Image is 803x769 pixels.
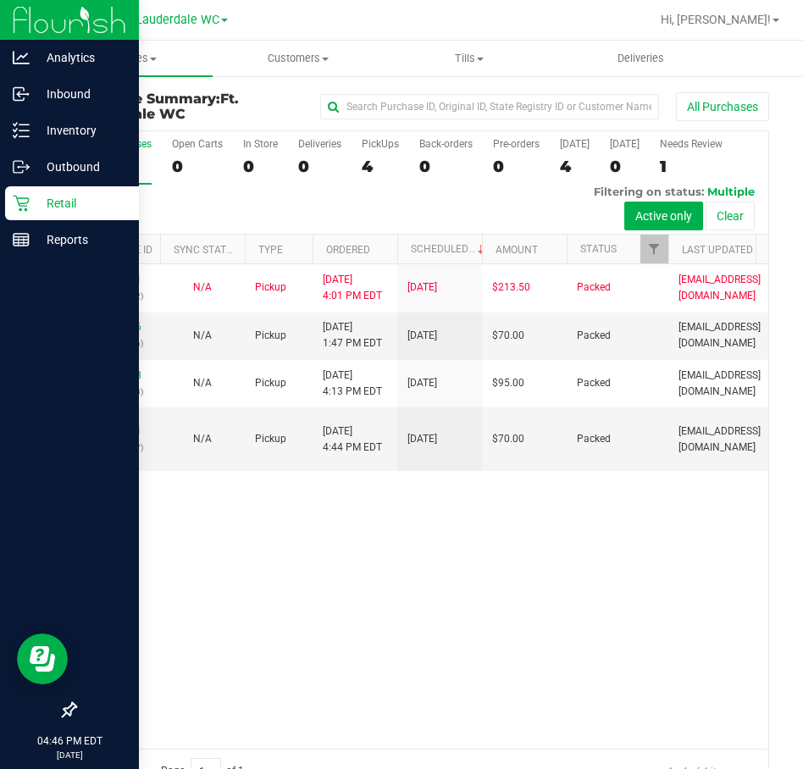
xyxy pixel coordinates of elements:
[13,49,30,66] inline-svg: Analytics
[496,244,538,256] a: Amount
[30,157,131,177] p: Outbound
[594,185,704,198] span: Filtering on status:
[213,51,384,66] span: Customers
[323,368,382,400] span: [DATE] 4:13 PM EDT
[13,86,30,102] inline-svg: Inbound
[30,120,131,141] p: Inventory
[384,41,556,76] a: Tills
[75,91,239,122] span: Ft. Lauderdale WC
[255,375,286,391] span: Pickup
[577,328,611,344] span: Packed
[30,193,131,213] p: Retail
[362,138,399,150] div: PickUps
[492,328,524,344] span: $70.00
[8,733,131,749] p: 04:46 PM EDT
[323,272,382,304] span: [DATE] 4:01 PM EDT
[255,279,286,296] span: Pickup
[326,244,370,256] a: Ordered
[298,138,341,150] div: Deliveries
[174,244,239,256] a: Sync Status
[193,377,212,389] span: Not Applicable
[407,279,437,296] span: [DATE]
[407,431,437,447] span: [DATE]
[493,138,540,150] div: Pre-orders
[13,158,30,175] inline-svg: Outbound
[193,431,212,447] button: N/A
[707,185,755,198] span: Multiple
[682,244,767,256] a: Last Updated By
[30,230,131,250] p: Reports
[610,138,640,150] div: [DATE]
[577,431,611,447] span: Packed
[193,329,212,341] span: Not Applicable
[362,157,399,176] div: 4
[323,423,382,456] span: [DATE] 4:44 PM EDT
[610,157,640,176] div: 0
[17,633,68,684] iframe: Resource center
[419,138,473,150] div: Back-orders
[298,157,341,176] div: 0
[213,41,385,76] a: Customers
[560,138,590,150] div: [DATE]
[660,138,723,150] div: Needs Review
[407,375,437,391] span: [DATE]
[577,279,611,296] span: Packed
[243,157,278,176] div: 0
[258,244,283,256] a: Type
[385,51,555,66] span: Tills
[411,243,488,255] a: Scheduled
[323,319,382,351] span: [DATE] 1:47 PM EDT
[193,433,212,445] span: Not Applicable
[407,328,437,344] span: [DATE]
[577,375,611,391] span: Packed
[193,328,212,344] button: N/A
[320,94,659,119] input: Search Purchase ID, Original ID, State Registry ID or Customer Name...
[172,138,223,150] div: Open Carts
[493,157,540,176] div: 0
[706,202,755,230] button: Clear
[193,375,212,391] button: N/A
[243,138,278,150] div: In Store
[492,279,530,296] span: $213.50
[640,235,668,263] a: Filter
[419,157,473,176] div: 0
[193,279,212,296] button: N/A
[13,195,30,212] inline-svg: Retail
[193,281,212,293] span: Not Applicable
[172,157,223,176] div: 0
[492,431,524,447] span: $70.00
[8,749,131,761] p: [DATE]
[13,231,30,248] inline-svg: Reports
[255,328,286,344] span: Pickup
[661,13,771,26] span: Hi, [PERSON_NAME]!
[624,202,703,230] button: Active only
[255,431,286,447] span: Pickup
[492,375,524,391] span: $95.00
[30,47,131,68] p: Analytics
[660,157,723,176] div: 1
[580,243,617,255] a: Status
[30,84,131,104] p: Inbound
[560,157,590,176] div: 4
[75,91,306,121] h3: Purchase Summary:
[595,51,687,66] span: Deliveries
[556,41,728,76] a: Deliveries
[118,13,219,27] span: Ft. Lauderdale WC
[13,122,30,139] inline-svg: Inventory
[676,92,769,121] button: All Purchases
